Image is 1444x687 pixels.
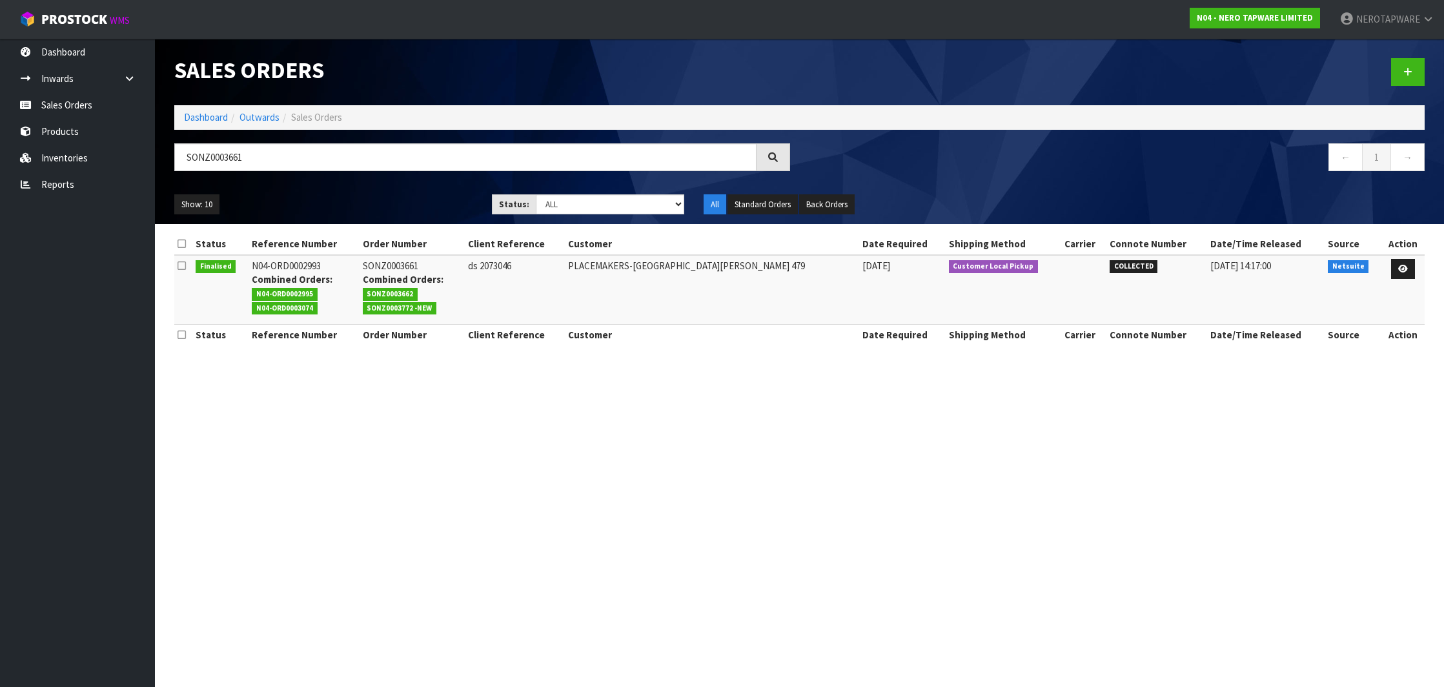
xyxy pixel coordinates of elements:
th: Source [1325,324,1382,345]
th: Action [1382,234,1425,254]
strong: N04 - NERO TAPWARE LIMITED [1197,12,1313,23]
span: [DATE] 14:17:00 [1210,260,1271,272]
th: Reference Number [249,324,359,345]
a: Outwards [239,111,280,123]
th: Client Reference [465,324,565,345]
h1: Sales Orders [174,58,790,83]
span: NEROTAPWARE [1356,13,1420,25]
span: SONZ0003662 [363,288,418,301]
img: cube-alt.png [19,11,36,27]
button: All [704,194,726,215]
span: [DATE] [862,260,890,272]
span: N04-ORD0002995 [252,288,318,301]
a: → [1390,143,1425,171]
button: Back Orders [799,194,855,215]
span: Sales Orders [291,111,342,123]
span: Customer Local Pickup [949,260,1039,273]
small: WMS [110,14,130,26]
th: Connote Number [1106,234,1207,254]
td: ds 2073046 [465,255,565,325]
span: Finalised [196,260,236,273]
th: Client Reference [465,234,565,254]
span: SONZ0003772 -NEW [363,302,437,315]
th: Carrier [1061,324,1106,345]
th: Connote Number [1106,324,1207,345]
th: Reference Number [249,234,359,254]
strong: Combined Orders: [252,273,332,285]
th: Status [192,324,249,345]
td: SONZ0003661 [360,255,465,325]
th: Shipping Method [946,324,1061,345]
a: 1 [1362,143,1391,171]
th: Order Number [360,324,465,345]
th: Date Required [859,324,946,345]
th: Date/Time Released [1207,324,1325,345]
span: COLLECTED [1110,260,1158,273]
input: Search sales orders [174,143,757,171]
th: Carrier [1061,234,1106,254]
span: N04-ORD0003074 [252,302,318,315]
th: Date/Time Released [1207,234,1325,254]
strong: Combined Orders: [363,273,443,285]
th: Shipping Method [946,234,1061,254]
strong: Status: [499,199,529,210]
td: N04-ORD0002993 [249,255,359,325]
nav: Page navigation [809,143,1425,175]
span: Netsuite [1328,260,1369,273]
th: Customer [565,324,859,345]
td: PLACEMAKERS-[GEOGRAPHIC_DATA][PERSON_NAME] 479 [565,255,859,325]
button: Show: 10 [174,194,219,215]
span: ProStock [41,11,107,28]
th: Status [192,234,249,254]
button: Standard Orders [727,194,798,215]
a: Dashboard [184,111,228,123]
th: Customer [565,234,859,254]
a: ← [1328,143,1363,171]
th: Action [1382,324,1425,345]
th: Order Number [360,234,465,254]
th: Source [1325,234,1382,254]
th: Date Required [859,234,946,254]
